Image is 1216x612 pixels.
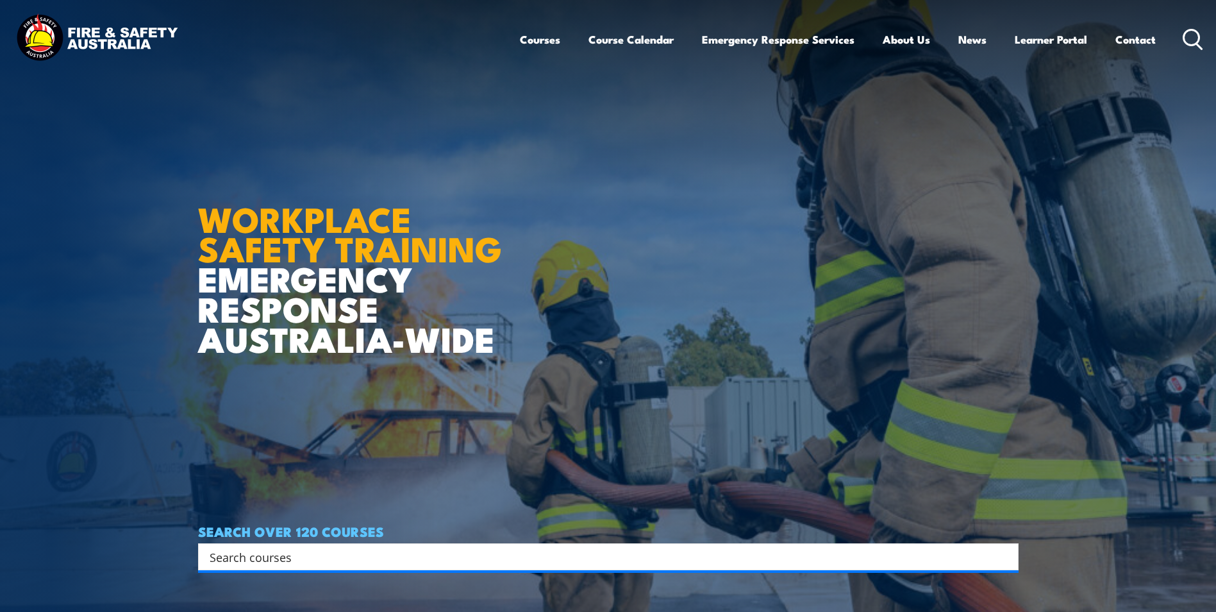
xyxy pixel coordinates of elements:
a: Courses [520,22,560,56]
h4: SEARCH OVER 120 COURSES [198,524,1019,538]
a: Emergency Response Services [702,22,854,56]
strong: WORKPLACE SAFETY TRAINING [198,191,502,275]
a: Contact [1115,22,1156,56]
a: Course Calendar [588,22,674,56]
a: About Us [883,22,930,56]
input: Search input [210,547,990,566]
form: Search form [212,548,993,566]
button: Search magnifier button [996,548,1014,566]
h1: EMERGENCY RESPONSE AUSTRALIA-WIDE [198,171,512,353]
a: News [958,22,987,56]
a: Learner Portal [1015,22,1087,56]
